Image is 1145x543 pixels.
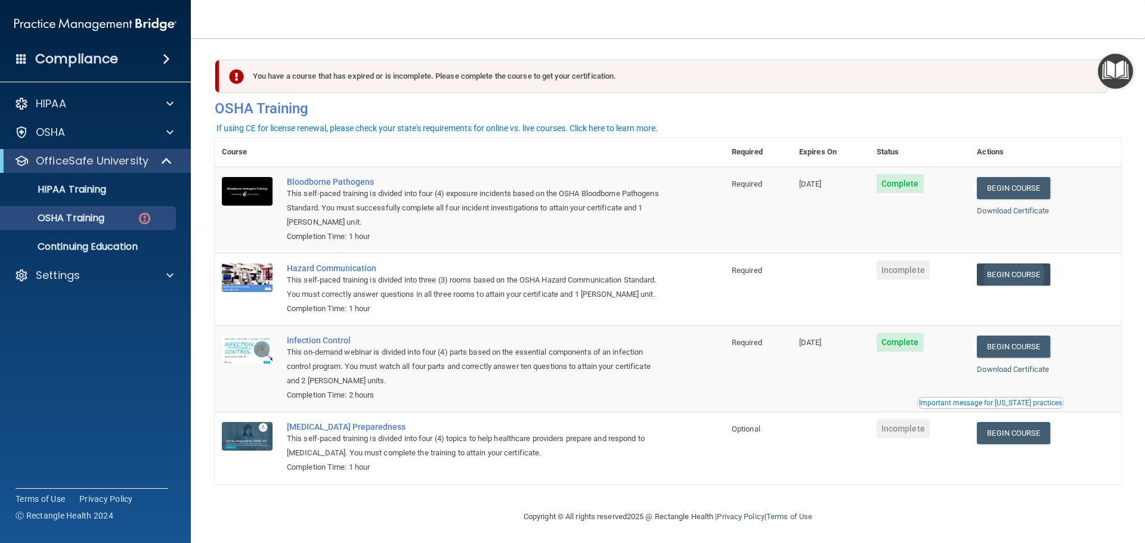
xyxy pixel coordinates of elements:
div: You have a course that has expired or is incomplete. Please complete the course to get your certi... [219,60,1108,93]
th: Expires On [792,138,869,167]
a: OSHA [14,125,174,139]
span: Required [732,266,762,275]
th: Required [725,138,792,167]
a: Terms of Use [766,512,812,521]
button: Open Resource Center [1098,54,1133,89]
p: HIPAA Training [8,184,106,196]
button: If using CE for license renewal, please check your state's requirements for online vs. live cours... [215,122,660,134]
span: Incomplete [877,260,930,280]
a: Settings [14,268,174,283]
a: Privacy Policy [717,512,764,521]
a: Begin Course [977,336,1050,358]
div: This self-paced training is divided into three (3) rooms based on the OSHA Hazard Communication S... [287,273,665,302]
a: Hazard Communication [287,263,665,273]
p: OSHA [36,125,66,139]
span: Required [732,179,762,188]
p: HIPAA [36,97,66,111]
a: Infection Control [287,336,665,345]
a: Terms of Use [16,493,65,505]
div: This self-paced training is divided into four (4) exposure incidents based on the OSHA Bloodborne... [287,187,665,229]
a: Begin Course [977,263,1050,286]
span: Ⓒ Rectangle Health 2024 [16,510,113,522]
span: Required [732,338,762,347]
div: Completion Time: 1 hour [287,302,665,316]
span: Optional [732,424,760,433]
div: Completion Time: 1 hour [287,229,665,244]
img: PMB logo [14,13,177,36]
th: Status [869,138,970,167]
h4: OSHA Training [215,100,1121,117]
a: Begin Course [977,422,1050,444]
p: OfficeSafe University [36,154,148,168]
div: This self-paced training is divided into four (4) topics to help healthcare providers prepare and... [287,432,665,460]
a: OfficeSafe University [14,154,173,168]
span: Incomplete [877,419,930,438]
a: Download Certificate [977,206,1049,215]
a: Download Certificate [977,365,1049,374]
p: OSHA Training [8,212,104,224]
h4: Compliance [35,51,118,67]
div: Important message for [US_STATE] practices [919,399,1062,407]
div: Copyright © All rights reserved 2025 @ Rectangle Health | | [450,498,886,536]
div: If using CE for license renewal, please check your state's requirements for online vs. live cours... [216,124,658,132]
th: Actions [970,138,1121,167]
img: danger-circle.6113f641.png [137,211,152,226]
p: Continuing Education [8,241,171,253]
a: HIPAA [14,97,174,111]
span: Complete [877,333,924,352]
th: Course [215,138,280,167]
a: Begin Course [977,177,1050,199]
a: Bloodborne Pathogens [287,177,665,187]
p: Settings [36,268,80,283]
span: Complete [877,174,924,193]
div: This on-demand webinar is divided into four (4) parts based on the essential components of an inf... [287,345,665,388]
div: Completion Time: 1 hour [287,460,665,474]
a: [MEDICAL_DATA] Preparedness [287,422,665,432]
a: Privacy Policy [79,493,133,505]
span: [DATE] [799,338,822,347]
span: [DATE] [799,179,822,188]
button: Read this if you are a dental practitioner in the state of CA [917,397,1064,409]
img: exclamation-circle-solid-danger.72ef9ffc.png [229,69,244,84]
div: Completion Time: 2 hours [287,388,665,402]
